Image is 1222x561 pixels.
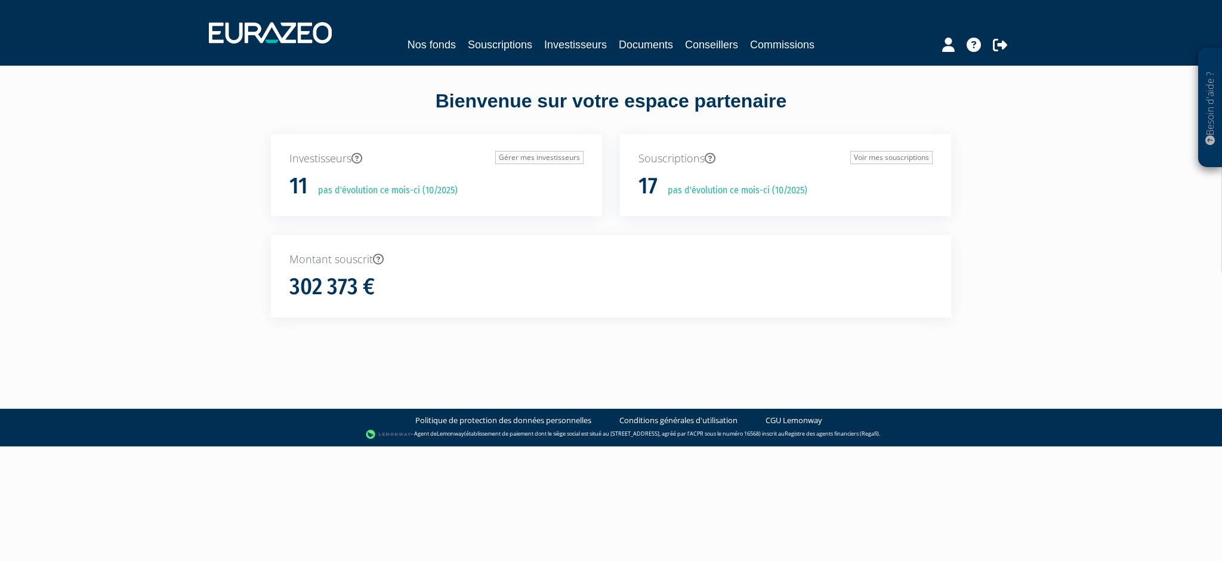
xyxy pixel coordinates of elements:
[415,415,591,426] a: Politique de protection des données personnelles
[366,429,412,440] img: logo-lemonway.png
[289,252,933,267] p: Montant souscrit
[289,174,308,199] h1: 11
[12,429,1210,440] div: - Agent de (établissement de paiement dont le siège social est situé au [STREET_ADDRESS], agréé p...
[1204,54,1217,162] p: Besoin d'aide ?
[289,275,375,300] h1: 302 373 €
[638,174,658,199] h1: 17
[289,151,584,167] p: Investisseurs
[468,36,532,53] a: Souscriptions
[310,184,458,198] p: pas d'évolution ce mois-ci (10/2025)
[750,36,814,53] a: Commissions
[262,88,960,134] div: Bienvenue sur votre espace partenaire
[209,22,332,44] img: 1732889491-logotype_eurazeo_blanc_rvb.png
[495,151,584,164] a: Gérer mes investisseurs
[685,36,738,53] a: Conseillers
[659,184,807,198] p: pas d'évolution ce mois-ci (10/2025)
[850,151,933,164] a: Voir mes souscriptions
[766,415,822,426] a: CGU Lemonway
[544,36,607,53] a: Investisseurs
[408,36,456,53] a: Nos fonds
[785,430,879,437] a: Registre des agents financiers (Regafi)
[619,36,673,53] a: Documents
[437,430,464,437] a: Lemonway
[638,151,933,167] p: Souscriptions
[619,415,737,426] a: Conditions générales d'utilisation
